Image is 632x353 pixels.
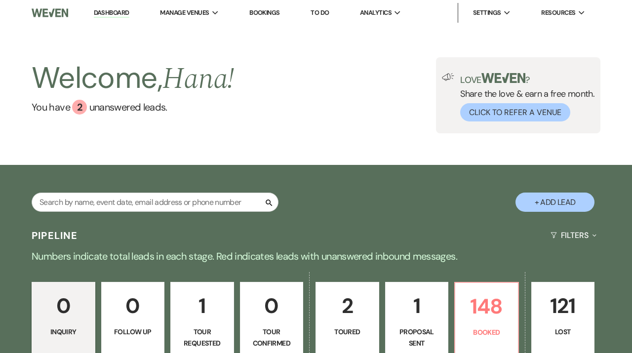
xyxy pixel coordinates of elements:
[481,73,525,83] img: weven-logo-green.svg
[32,100,235,115] a: You have 2 unanswered leads.
[38,289,89,322] p: 0
[246,289,297,322] p: 0
[108,326,158,337] p: Follow Up
[392,289,442,322] p: 1
[249,8,280,17] a: Bookings
[460,73,594,84] p: Love ?
[541,8,575,18] span: Resources
[38,326,89,337] p: Inquiry
[32,2,68,23] img: Weven Logo
[442,73,454,81] img: loud-speaker-illustration.svg
[108,289,158,322] p: 0
[461,290,512,323] p: 148
[538,289,589,322] p: 121
[311,8,329,17] a: To Do
[473,8,501,18] span: Settings
[515,193,594,212] button: + Add Lead
[32,57,235,100] h2: Welcome,
[322,289,373,322] p: 2
[322,326,373,337] p: Toured
[538,326,589,337] p: Lost
[460,103,570,121] button: Click to Refer a Venue
[246,326,297,349] p: Tour Confirmed
[177,326,228,349] p: Tour Requested
[94,8,129,18] a: Dashboard
[72,100,87,115] div: 2
[32,229,78,242] h3: Pipeline
[160,8,209,18] span: Manage Venues
[392,326,442,349] p: Proposal Sent
[547,222,600,248] button: Filters
[461,327,512,338] p: Booked
[454,73,594,121] div: Share the love & earn a free month.
[360,8,392,18] span: Analytics
[32,193,278,212] input: Search by name, event date, email address or phone number
[177,289,228,322] p: 1
[162,56,235,102] span: Hana !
